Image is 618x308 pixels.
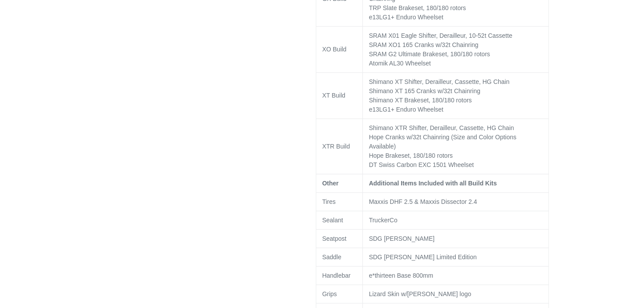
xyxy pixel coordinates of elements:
td: Lizard Skin w/[PERSON_NAME] logo [362,285,549,303]
td: Tires [316,192,362,211]
td: XO Build [316,26,362,72]
td: Shimano XT Shifter, Derailleur, Cassette, HG Chain Shimano XT 165 Cranks w/32t Chainring Shimano ... [362,72,549,119]
td: Sealant [316,211,362,229]
td: Grips [316,285,362,303]
td: XTR Build [316,119,362,174]
strong: Additional Items Included with all Build Kits [369,180,497,187]
td: Handlebar [316,266,362,285]
td: Saddle [316,248,362,266]
strong: Other [322,180,339,187]
td: SRAM X01 Eagle Shifter, Derailleur, 10-52t Cassette SRAM XO1 165 Cranks w/32t Chainring SRAM G2 U... [362,26,549,72]
td: Seatpost [316,229,362,248]
td: SDG [PERSON_NAME] [362,229,549,248]
td: SDG [PERSON_NAME] Limited Edition [362,248,549,266]
td: TruckerCo [362,211,549,229]
td: e*thirteen Base 800mm [362,266,549,285]
p: Shimano XTR Shifter, Derailleur, Cassette, HG Chain Hope Cranks w/32t Chainring (Size and Color O... [369,123,542,170]
td: Maxxis DHF 2.5 & Maxxis Dissector 2.4 [362,192,549,211]
td: XT Build [316,72,362,119]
